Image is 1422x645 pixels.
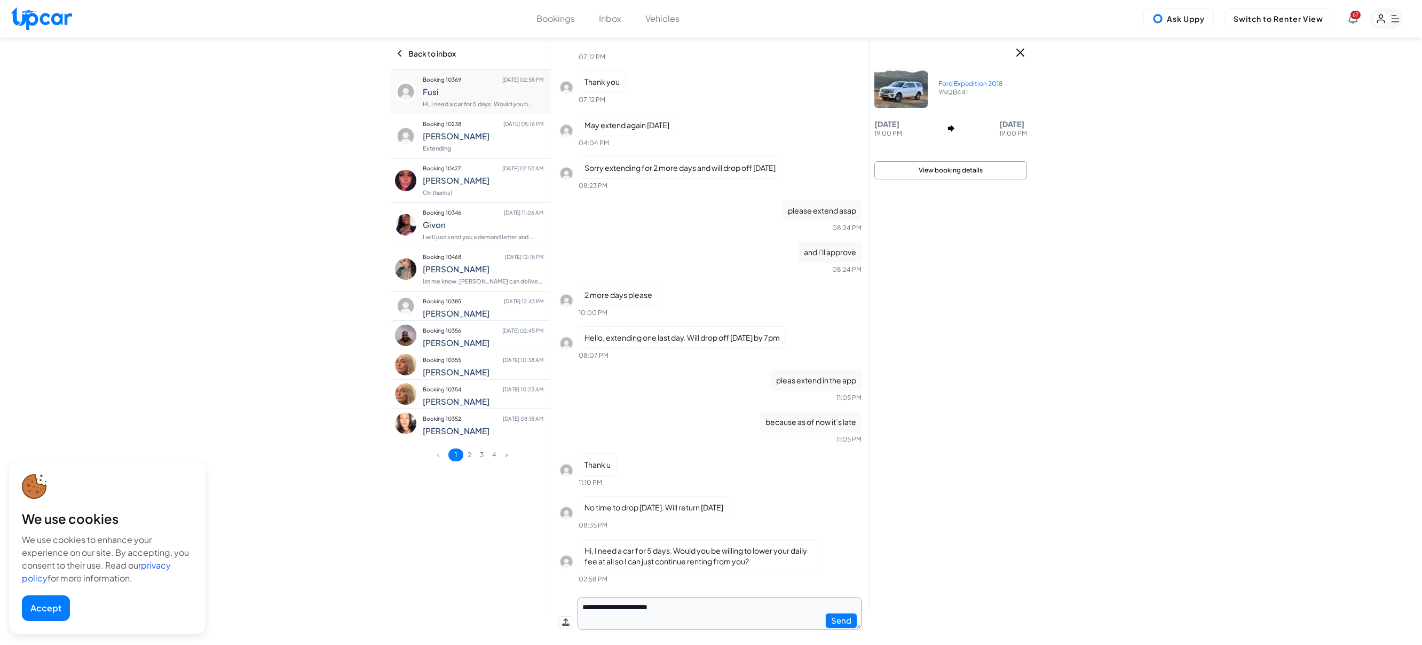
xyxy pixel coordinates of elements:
span: 07:12 PM [579,96,605,104]
p: because as of now it’s late [760,411,862,432]
span: 07:12 PM [579,53,605,61]
img: profile [558,335,574,351]
div: We use cookies to enhance your experience on our site. By accepting, you consent to their use. Re... [22,533,193,585]
h4: [PERSON_NAME] [423,176,543,185]
img: profile [558,554,574,570]
p: Booking 10356 [423,323,543,338]
span: 11:05 PM [836,394,862,402]
p: 9NQB441 [938,88,1003,97]
p: Booking 10346 [423,205,543,220]
img: profile [558,166,574,182]
button: Inbox [599,12,621,25]
img: cookie-icon.svg [22,474,47,499]
p: [DATE] [874,119,902,129]
p: Hi, I need a car for 5 days. Would you b... [423,97,543,112]
p: Booking 10385 [423,294,543,309]
span: [DATE] 12:18 PM [505,249,543,264]
p: Booking 10238 [423,116,543,131]
p: Thank u [579,453,617,476]
h4: Fusi [423,87,543,97]
span: 08:07 PM [579,351,609,359]
button: 2 [463,449,476,461]
button: 4 [488,449,501,461]
img: profile [558,123,574,139]
p: Thank you [579,70,626,93]
img: Car Image [874,68,928,108]
span: [DATE] 07:52 AM [502,161,543,176]
span: [DATE] 11:06 AM [504,205,543,220]
p: Booking 10355 [423,352,543,367]
h4: [PERSON_NAME] [423,338,543,348]
span: [DATE] 02:58 PM [502,72,543,87]
span: [DATE] 05:16 PM [503,116,543,131]
span: [DATE] 10:38 AM [503,352,543,367]
p: 2 more days please [579,284,658,306]
img: profile [395,214,416,235]
p: [DATE] [999,119,1027,129]
p: pleas extend in the app [771,369,862,391]
button: Vehicles [645,12,680,25]
button: Ask Uppy [1143,8,1214,29]
p: I will just send you a demand letter and... [423,230,543,245]
p: Booking 10354 [423,382,543,397]
p: Ford Expedition 2018 [938,80,1003,88]
img: profile [395,81,416,103]
button: 3 [476,449,488,461]
img: profile [558,505,574,521]
img: profile [395,325,416,346]
button: View booking details [874,161,1027,179]
h4: Givon [423,220,543,230]
p: No time to drop [DATE]. Will return [DATE] [579,496,729,518]
p: Booking 10427 [423,161,543,176]
div: Back to inbox [396,37,544,69]
img: profile [558,80,574,96]
button: < [430,449,446,461]
button: Send [825,613,857,628]
span: 08:23 PM [579,182,607,190]
img: profile [395,383,416,405]
span: [DATE] 12:43 PM [504,294,543,309]
img: profile [395,258,416,280]
p: Booking 10369 [423,72,543,87]
img: profile [395,354,416,375]
img: profile [395,413,416,434]
img: profile [558,293,574,309]
p: Hi, I need a car for 5 days. Would you be willing to lower your daily fee at all so I can just co... [579,539,821,572]
p: 19:00 PM [874,129,902,138]
h4: [PERSON_NAME] [423,131,543,141]
span: 10:00 PM [579,309,607,317]
button: Switch to Renter View [1224,8,1332,29]
h4: [PERSON_NAME] [423,426,543,436]
span: 02:58 PM [579,575,607,583]
span: 11:10 PM [579,478,602,486]
span: 08:35 PM [579,521,607,529]
p: and i’ll approve [799,241,862,263]
div: View Notifications [1348,14,1357,23]
span: [DATE] 02:45 PM [502,323,543,338]
p: let me know, [PERSON_NAME] can deliver around ... [423,274,543,289]
p: Booking 10352 [423,411,543,426]
img: profile [558,462,574,478]
p: Ok thanks! [423,185,543,200]
h4: [PERSON_NAME] [423,309,543,318]
span: 11:05 PM [836,435,862,443]
h4: [PERSON_NAME] [423,367,543,377]
p: 19:00 PM [999,129,1027,138]
p: Sorry extending for 2 more days and will drop off [DATE] [579,156,781,179]
img: profile [395,295,416,317]
p: May extend again [DATE] [579,114,675,136]
p: Booking 10468 [423,249,543,264]
span: 08:24 PM [832,224,862,232]
img: Upcar Logo [11,7,72,30]
p: Hello, extending one last day. Will drop off [DATE] by 7pm [579,326,786,349]
h4: [PERSON_NAME] [423,397,543,406]
button: Accept [22,595,70,621]
h4: [PERSON_NAME] [423,264,543,274]
button: 1 [448,449,463,461]
span: You have new notifications [1350,11,1361,19]
p: please extend asap [783,200,862,221]
span: [DATE] 10:23 AM [503,382,543,397]
p: Extending [423,141,543,156]
span: [DATE] 08:18 AM [503,411,543,426]
button: > [501,449,513,461]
